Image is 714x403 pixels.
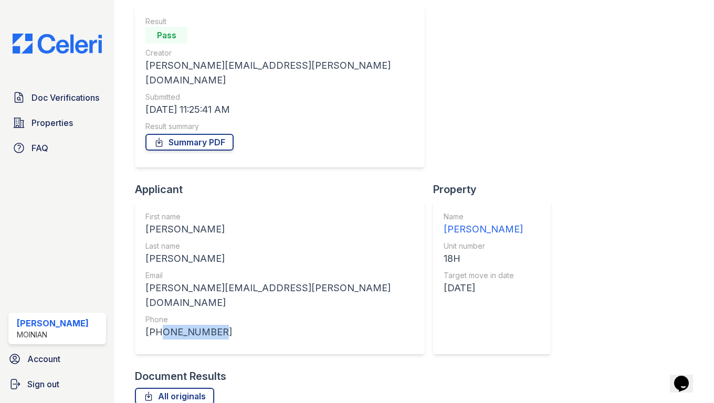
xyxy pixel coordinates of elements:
span: Sign out [27,378,59,390]
div: Property [433,182,559,197]
a: Sign out [4,374,110,395]
a: Properties [8,112,106,133]
div: Last name [145,241,414,251]
a: FAQ [8,137,106,158]
div: Target move in date [444,270,523,281]
span: Properties [31,116,73,129]
div: Pass [145,27,187,44]
div: [PHONE_NUMBER] [145,325,414,340]
a: Name [PERSON_NAME] [444,211,523,237]
div: Submitted [145,92,414,102]
div: [PERSON_NAME][EMAIL_ADDRESS][PERSON_NAME][DOMAIN_NAME] [145,281,414,310]
div: Applicant [135,182,433,197]
div: [PERSON_NAME] [17,317,89,330]
div: Name [444,211,523,222]
iframe: chat widget [670,361,703,393]
a: Summary PDF [145,134,234,151]
div: 18H [444,251,523,266]
div: [PERSON_NAME][EMAIL_ADDRESS][PERSON_NAME][DOMAIN_NAME] [145,58,414,88]
span: FAQ [31,142,48,154]
div: Result [145,16,414,27]
a: Account [4,348,110,369]
div: Creator [145,48,414,58]
img: CE_Logo_Blue-a8612792a0a2168367f1c8372b55b34899dd931a85d93a1a3d3e32e68fde9ad4.png [4,34,110,54]
div: Email [145,270,414,281]
div: Phone [145,314,414,325]
div: [DATE] 11:25:41 AM [145,102,414,117]
div: Result summary [145,121,414,132]
div: Moinian [17,330,89,340]
span: Doc Verifications [31,91,99,104]
div: [PERSON_NAME] [444,222,523,237]
div: [DATE] [444,281,523,295]
div: Document Results [135,369,226,384]
div: [PERSON_NAME] [145,222,414,237]
a: Doc Verifications [8,87,106,108]
div: First name [145,211,414,222]
div: [PERSON_NAME] [145,251,414,266]
div: Unit number [444,241,523,251]
span: Account [27,353,60,365]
